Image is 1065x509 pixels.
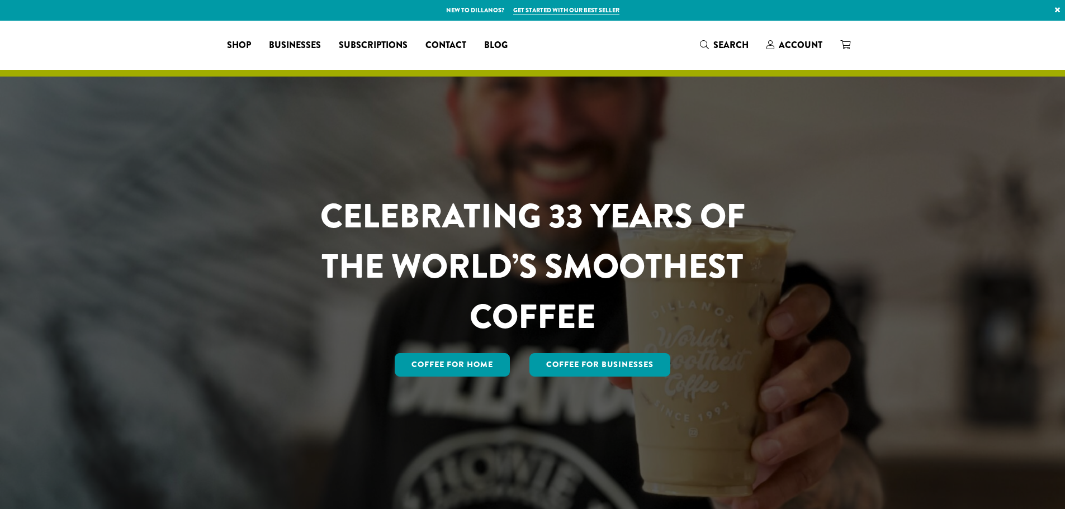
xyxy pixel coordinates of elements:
a: Get started with our best seller [513,6,619,15]
span: Businesses [269,39,321,53]
a: Coffee For Businesses [529,353,670,377]
a: Shop [218,36,260,54]
span: Shop [227,39,251,53]
span: Subscriptions [339,39,408,53]
span: Contact [425,39,466,53]
span: Blog [484,39,508,53]
span: Account [779,39,822,51]
a: Search [691,36,758,54]
span: Search [713,39,749,51]
a: Coffee for Home [395,353,510,377]
h1: CELEBRATING 33 YEARS OF THE WORLD’S SMOOTHEST COFFEE [287,191,778,342]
